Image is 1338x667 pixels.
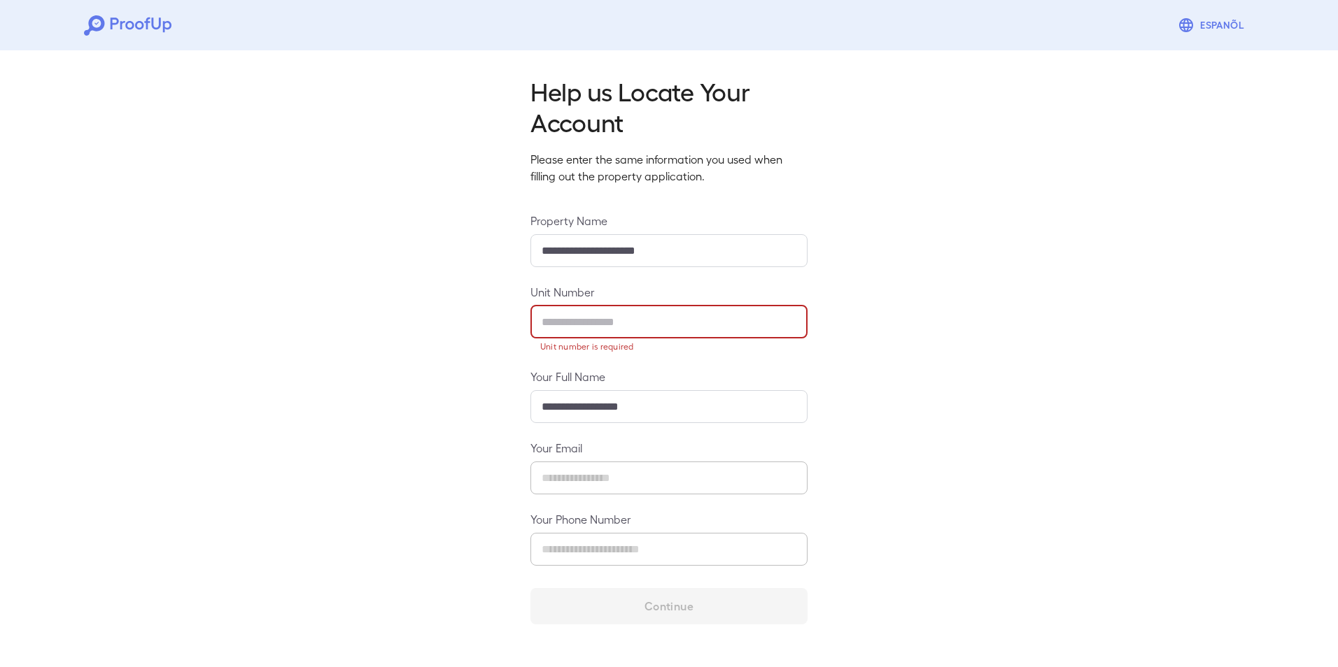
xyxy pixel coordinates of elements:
[530,76,808,137] h2: Help us Locate Your Account
[530,284,808,300] label: Unit Number
[1172,11,1254,39] button: Espanõl
[540,340,798,352] p: Unit number is required
[530,440,808,456] label: Your Email
[530,213,808,229] label: Property Name
[530,511,808,527] label: Your Phone Number
[530,368,808,385] label: Your Full Name
[530,151,808,185] p: Please enter the same information you used when filling out the property application.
